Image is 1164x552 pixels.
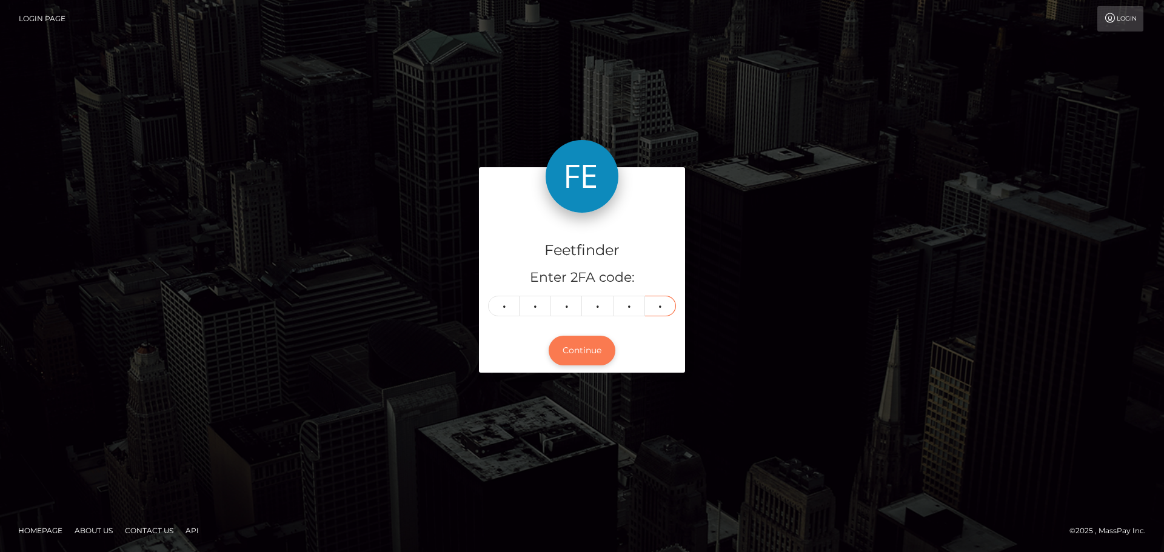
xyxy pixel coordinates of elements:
[120,521,178,540] a: Contact Us
[19,6,65,32] a: Login Page
[1097,6,1143,32] a: Login
[488,268,676,287] h5: Enter 2FA code:
[549,336,615,365] button: Continue
[546,140,618,213] img: Feetfinder
[181,521,204,540] a: API
[488,240,676,261] h4: Feetfinder
[70,521,118,540] a: About Us
[1069,524,1155,537] div: © 2025 , MassPay Inc.
[13,521,67,540] a: Homepage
